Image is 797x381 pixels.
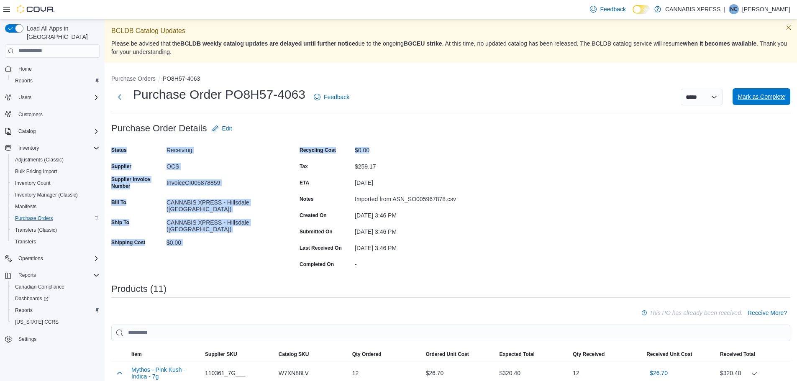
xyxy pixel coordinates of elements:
input: Dark Mode [633,5,650,14]
button: Dismiss this callout [784,23,794,33]
button: Mark as Complete [733,88,790,105]
h3: Purchase Order Details [111,123,207,133]
span: Load All Apps in [GEOGRAPHIC_DATA] [23,24,100,41]
button: Next [111,89,128,105]
a: Canadian Compliance [12,282,68,292]
button: Reports [15,270,39,280]
span: Reports [12,305,100,315]
p: | [724,4,725,14]
button: Inventory Count [8,177,103,189]
strong: when it becomes available [683,40,756,47]
p: [PERSON_NAME] [742,4,790,14]
span: Manifests [12,202,100,212]
span: Manifests [15,203,36,210]
a: Purchase Orders [12,213,56,223]
span: Operations [18,255,43,262]
div: OCS [167,160,279,170]
div: $320.40 [720,368,787,378]
span: Ordered Unit Cost [426,351,469,358]
button: [US_STATE] CCRS [8,316,103,328]
span: Expected Total [499,351,534,358]
span: Received Total [720,351,755,358]
button: Users [2,92,103,103]
button: Transfers [8,236,103,248]
div: [DATE] [355,176,467,186]
span: Reports [15,270,100,280]
button: Operations [15,253,46,263]
span: Inventory Manager (Classic) [15,192,78,198]
span: Item [131,351,142,358]
button: Edit [209,120,236,137]
div: [DATE] 3:46 PM [355,241,467,251]
button: Manifests [8,201,103,212]
label: Ship To [111,219,129,226]
div: CANNABIS XPRESS - Hillsdale ([GEOGRAPHIC_DATA]) [167,216,279,233]
label: Last Received On [300,245,342,251]
div: Nathan Chan [729,4,739,14]
span: Receive More? [748,309,787,317]
label: Status [111,147,127,153]
span: Inventory [15,143,100,153]
span: Transfers [12,237,100,247]
span: Purchase Orders [12,213,100,223]
span: 110361_7G___ [205,368,246,378]
span: Canadian Compliance [12,282,100,292]
span: Washington CCRS [12,317,100,327]
a: Settings [15,334,40,344]
a: Manifests [12,202,40,212]
a: Transfers [12,237,39,247]
label: Shipping Cost [111,239,145,246]
button: Purchase Orders [111,75,156,82]
p: This PO has already been received. [649,308,743,318]
a: Reports [12,76,36,86]
span: Feedback [600,5,625,13]
span: Canadian Compliance [15,284,64,290]
p: BCLDB Catalog Updates [111,26,790,36]
span: Adjustments (Classic) [15,156,64,163]
span: Qty Ordered [352,351,382,358]
span: Transfers [15,238,36,245]
a: Customers [15,110,46,120]
span: Received Unit Cost [646,351,692,358]
button: Received Total [717,348,790,361]
a: Adjustments (Classic) [12,155,67,165]
div: Receiving [167,143,279,153]
span: Reports [15,307,33,314]
button: Purchase Orders [8,212,103,224]
strong: BCLDB weekly catalog updates are delayed until further notice [180,40,355,47]
span: Bulk Pricing Import [12,166,100,176]
label: Tax [300,163,308,170]
h3: Products (11) [111,284,167,294]
a: Reports [12,305,36,315]
div: - [355,258,467,268]
div: $0.00 [355,143,467,153]
span: Purchase Orders [15,215,53,222]
a: Dashboards [12,294,52,304]
button: Reports [8,304,103,316]
button: Settings [2,333,103,345]
span: Dashboards [12,294,100,304]
button: Bulk Pricing Import [8,166,103,177]
span: Feedback [324,93,349,101]
span: Inventory [18,145,39,151]
label: Submitted On [300,228,333,235]
button: Inventory [2,142,103,154]
span: Users [18,94,31,101]
div: InvoiceCI005878859 [167,176,279,186]
button: Qty Received [569,348,643,361]
span: Settings [18,336,36,343]
a: Feedback [310,89,353,105]
div: $0.00 [167,236,279,246]
span: Qty Received [573,351,605,358]
span: Settings [15,334,100,344]
button: Receive More? [744,304,790,321]
button: Catalog SKU [275,348,349,361]
button: Transfers (Classic) [8,224,103,236]
span: Inventory Count [15,180,51,187]
span: Home [18,66,32,72]
span: Transfers (Classic) [15,227,57,233]
label: Created On [300,212,327,219]
span: Bulk Pricing Import [15,168,57,175]
a: [US_STATE] CCRS [12,317,62,327]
